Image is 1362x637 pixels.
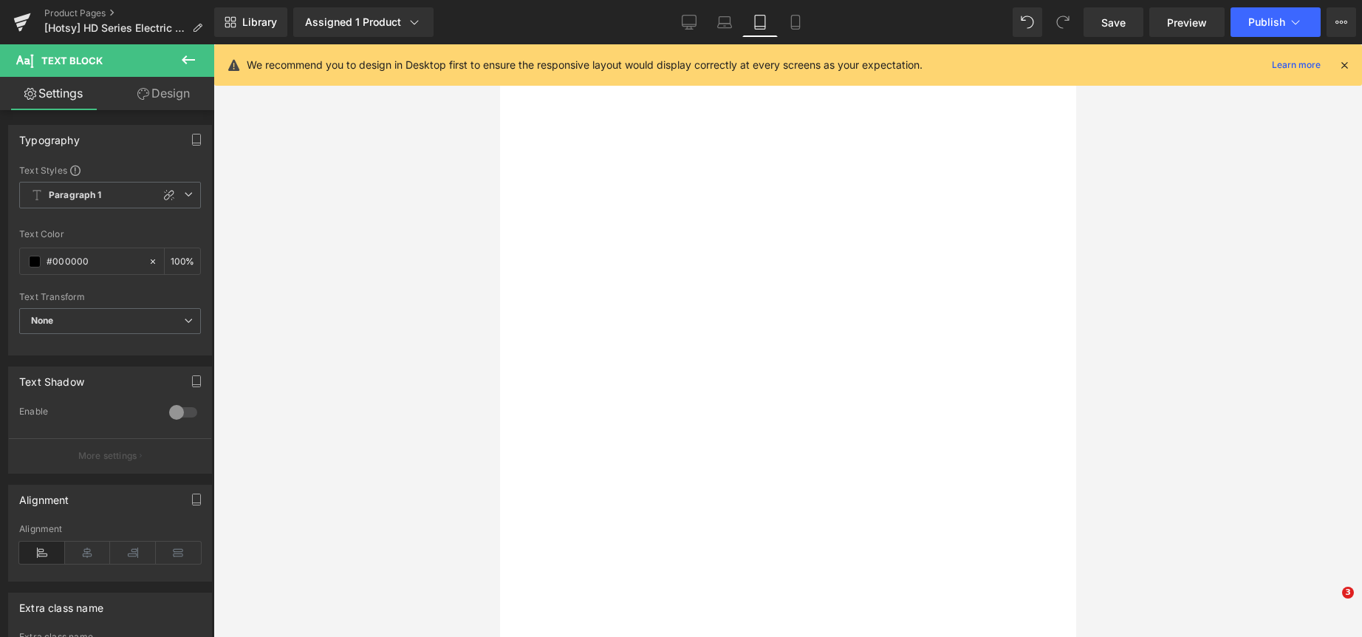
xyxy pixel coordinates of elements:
[1101,15,1126,30] span: Save
[214,7,287,37] a: New Library
[305,15,422,30] div: Assigned 1 Product
[707,7,742,37] a: Laptop
[778,7,813,37] a: Mobile
[19,406,154,421] div: Enable
[1266,56,1327,74] a: Learn more
[671,7,707,37] a: Desktop
[165,248,200,274] div: %
[19,164,201,176] div: Text Styles
[1231,7,1321,37] button: Publish
[247,57,923,73] p: We recommend you to design in Desktop first to ensure the responsive layout would display correct...
[1167,15,1207,30] span: Preview
[9,438,211,473] button: More settings
[742,7,778,37] a: Tablet
[19,367,84,388] div: Text Shadow
[41,55,103,67] span: Text Block
[44,7,214,19] a: Product Pages
[1013,7,1042,37] button: Undo
[47,253,141,270] input: Color
[1248,16,1285,28] span: Publish
[19,292,201,302] div: Text Transform
[49,189,102,202] b: Paragraph 1
[44,22,186,34] span: [Hotsy] HD Series Electric Cart
[19,524,201,534] div: Alignment
[19,229,201,239] div: Text Color
[110,77,217,110] a: Design
[19,486,69,506] div: Alignment
[78,449,137,463] p: More settings
[1149,7,1225,37] a: Preview
[1342,587,1354,599] span: 3
[1327,7,1356,37] button: More
[1312,587,1347,622] iframe: Intercom live chat
[242,16,277,29] span: Library
[19,593,103,614] div: Extra class name
[1048,7,1078,37] button: Redo
[19,126,80,146] div: Typography
[31,315,54,326] b: None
